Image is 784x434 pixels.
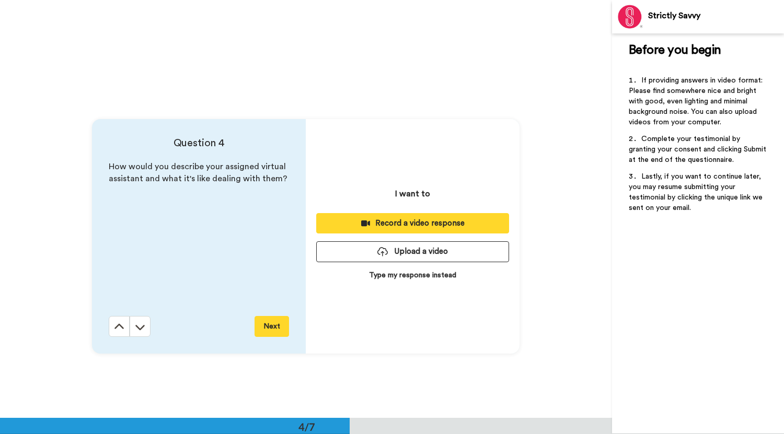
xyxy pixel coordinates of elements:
[629,135,768,163] span: Complete your testimonial by granting your consent and clicking Submit at the end of the question...
[282,419,332,434] div: 4/7
[109,162,288,183] span: How would you describe your assigned virtual assistant and what it's like dealing with them?
[316,241,509,262] button: Upload a video
[325,218,501,229] div: Record a video response
[629,173,765,212] span: Lastly, if you want to continue later, you may resume submitting your testimonial by clicking the...
[629,44,721,56] span: Before you begin
[648,11,783,21] div: Strictly Savvy
[109,136,289,150] h4: Question 4
[369,270,456,280] p: Type my response instead
[255,316,289,337] button: Next
[395,187,430,200] p: I want to
[316,213,509,233] button: Record a video response
[629,77,765,126] span: If providing answers in video format: Please find somewhere nice and bright with good, even light...
[618,4,643,29] img: Profile Image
